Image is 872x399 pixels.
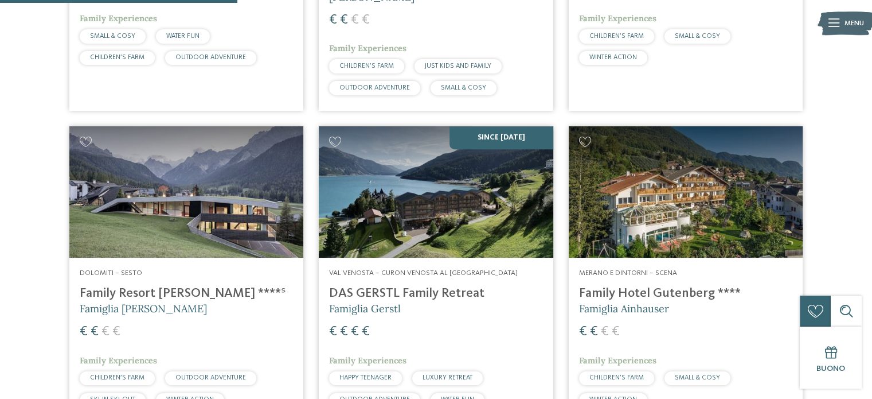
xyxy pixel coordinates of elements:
[612,325,620,339] span: €
[90,374,144,381] span: CHILDREN’S FARM
[329,355,406,366] span: Family Experiences
[80,355,157,366] span: Family Experiences
[175,374,246,381] span: OUTDOOR ADVENTURE
[80,269,142,277] span: Dolomiti – Sesto
[579,355,656,366] span: Family Experiences
[90,54,144,61] span: CHILDREN’S FARM
[69,126,303,258] img: Family Resort Rainer ****ˢ
[101,325,110,339] span: €
[329,43,406,53] span: Family Experiences
[80,286,293,301] h4: Family Resort [PERSON_NAME] ****ˢ
[362,325,370,339] span: €
[590,325,598,339] span: €
[589,374,644,381] span: CHILDREN’S FARM
[91,325,99,339] span: €
[423,374,472,381] span: LUXURY RETREAT
[339,63,394,69] span: CHILDREN’S FARM
[800,327,862,389] a: Buono
[340,325,348,339] span: €
[441,84,486,91] span: SMALL & COSY
[589,33,644,40] span: CHILDREN’S FARM
[175,54,246,61] span: OUTDOOR ADVENTURE
[166,33,200,40] span: WATER FUN
[816,365,845,373] span: Buono
[80,302,207,315] span: Famiglia [PERSON_NAME]
[675,33,720,40] span: SMALL & COSY
[339,374,392,381] span: HAPPY TEENAGER
[675,374,720,381] span: SMALL & COSY
[329,325,337,339] span: €
[329,269,518,277] span: Val Venosta – Curon Venosta al [GEOGRAPHIC_DATA]
[339,84,410,91] span: OUTDOOR ADVENTURE
[351,325,359,339] span: €
[579,286,792,301] h4: Family Hotel Gutenberg ****
[340,13,348,27] span: €
[351,13,359,27] span: €
[589,54,637,61] span: WINTER ACTION
[425,63,491,69] span: JUST KIDS AND FAMILY
[329,286,542,301] h4: DAS GERSTL Family Retreat
[362,13,370,27] span: €
[80,325,88,339] span: €
[112,325,120,339] span: €
[579,13,656,24] span: Family Experiences
[579,269,677,277] span: Merano e dintorni – Scena
[80,13,157,24] span: Family Experiences
[579,302,669,315] span: Famiglia Ainhauser
[329,13,337,27] span: €
[569,126,803,258] img: Family Hotel Gutenberg ****
[601,325,609,339] span: €
[579,325,587,339] span: €
[329,302,401,315] span: Famiglia Gerstl
[319,126,553,258] img: Cercate un hotel per famiglie? Qui troverete solo i migliori!
[90,33,135,40] span: SMALL & COSY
